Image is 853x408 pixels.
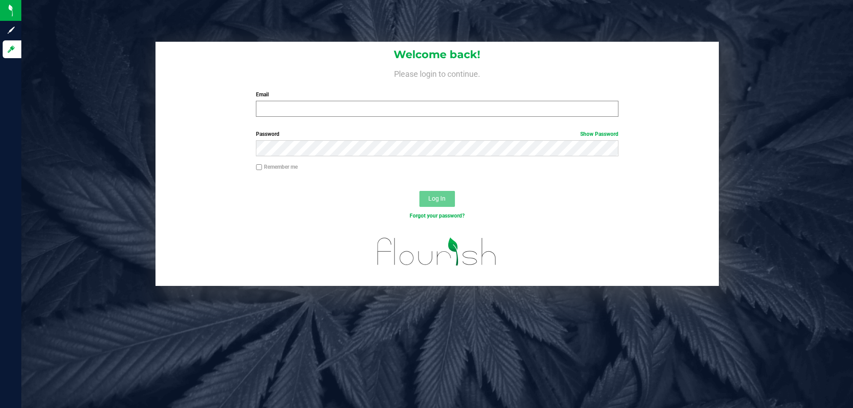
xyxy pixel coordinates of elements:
[367,229,507,274] img: flourish_logo.svg
[419,191,455,207] button: Log In
[580,131,618,137] a: Show Password
[256,163,298,171] label: Remember me
[256,131,279,137] span: Password
[410,213,465,219] a: Forgot your password?
[7,26,16,35] inline-svg: Sign up
[155,67,719,78] h4: Please login to continue.
[256,91,618,99] label: Email
[155,49,719,60] h1: Welcome back!
[256,164,262,170] input: Remember me
[7,45,16,54] inline-svg: Log in
[428,195,446,202] span: Log In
